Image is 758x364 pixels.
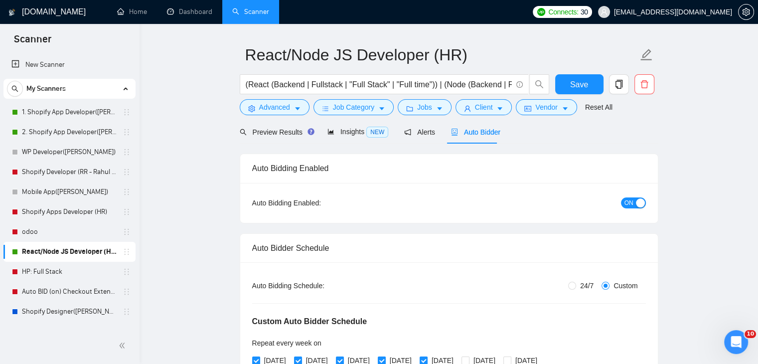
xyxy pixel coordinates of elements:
[3,55,136,75] li: New Scanner
[123,128,131,136] span: holder
[524,105,531,112] span: idcard
[322,105,329,112] span: bars
[581,6,588,17] span: 30
[240,129,247,136] span: search
[132,293,211,301] a: Open in help center
[123,268,131,276] span: holder
[158,261,184,281] span: neutral face reaction
[252,339,321,347] span: Repeat every week on
[246,78,512,91] input: Search Freelance Jobs...
[119,341,129,351] span: double-left
[22,302,117,322] a: Shopify Designer([PERSON_NAME])
[22,322,117,342] a: Custom Shopify Development (RR - Radhika R)
[609,280,641,291] span: Custom
[240,128,311,136] span: Preview Results
[245,42,638,67] input: Scanner name...
[123,108,131,116] span: holder
[417,102,432,113] span: Jobs
[738,8,754,16] a: setting
[404,128,435,136] span: Alerts
[167,7,212,16] a: dashboardDashboard
[22,122,117,142] a: 2. Shopify App Developer([PERSON_NAME])
[634,74,654,94] button: delete
[366,127,388,138] span: NEW
[252,234,646,262] div: Auto Bidder Schedule
[624,197,633,208] span: ON
[585,102,612,113] a: Reset All
[22,282,117,302] a: Auto BID (on) Checkout Extension Shopify - RR
[738,4,754,20] button: setting
[6,4,25,23] button: go back
[739,8,754,16] span: setting
[22,262,117,282] a: HP: Full Stack
[464,105,471,112] span: user
[248,105,255,112] span: setting
[327,128,334,135] span: area-chart
[22,102,117,122] a: 1. Shopify App Developer([PERSON_NAME])
[306,127,315,136] div: Tooltip anchor
[259,102,290,113] span: Advanced
[240,99,309,115] button: settingAdvancedcaret-down
[123,208,131,216] span: holder
[724,330,748,354] iframe: Intercom live chat
[26,79,66,99] span: My Scanners
[22,202,117,222] a: Shopify Apps Developer (HR)
[529,74,549,94] button: search
[601,8,607,15] span: user
[117,7,147,16] a: homeHome
[640,48,653,61] span: edit
[609,80,628,89] span: copy
[164,261,178,281] span: 😐
[252,280,383,291] div: Auto Bidding Schedule:
[252,197,383,208] div: Auto Bidding Enabled:
[451,129,458,136] span: robot
[123,288,131,296] span: holder
[12,251,331,262] div: Did this answer your question?
[475,102,493,113] span: Client
[530,80,549,89] span: search
[7,81,23,97] button: search
[232,7,269,16] a: searchScanner
[555,74,604,94] button: Save
[576,280,598,291] span: 24/7
[294,105,301,112] span: caret-down
[398,99,452,115] button: folderJobscaret-down
[22,142,117,162] a: WP Developer([PERSON_NAME])
[123,228,131,236] span: holder
[7,85,22,92] span: search
[451,128,500,136] span: Auto Bidder
[313,99,394,115] button: barsJob Categorycaret-down
[300,4,318,23] button: Collapse window
[635,80,654,89] span: delete
[496,105,503,112] span: caret-down
[123,308,131,316] span: holder
[333,102,374,113] span: Job Category
[406,105,413,112] span: folder
[404,129,411,136] span: notification
[22,242,117,262] a: React/Node JS Developer (HR)
[123,188,131,196] span: holder
[516,99,577,115] button: idcardVendorcaret-down
[548,6,578,17] span: Connects:
[318,4,336,22] div: Close
[8,4,15,20] img: logo
[6,32,59,53] span: Scanner
[11,55,128,75] a: New Scanner
[22,182,117,202] a: Mobile App([PERSON_NAME])
[436,105,443,112] span: caret-down
[184,261,210,281] span: smiley reaction
[252,316,367,328] h5: Custom Auto Bidder Schedule
[745,330,756,338] span: 10
[22,222,117,242] a: odoo
[516,81,523,88] span: info-circle
[252,154,646,182] div: Auto Bidding Enabled
[123,248,131,256] span: holder
[123,168,131,176] span: holder
[535,102,557,113] span: Vendor
[378,105,385,112] span: caret-down
[570,78,588,91] span: Save
[123,148,131,156] span: holder
[133,261,158,281] span: disappointed reaction
[609,74,629,94] button: copy
[327,128,388,136] span: Insights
